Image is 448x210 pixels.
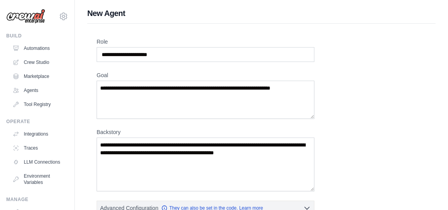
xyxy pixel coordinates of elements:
a: Agents [9,84,68,97]
a: Marketplace [9,70,68,83]
label: Role [97,38,314,46]
a: Automations [9,42,68,55]
a: Tool Registry [9,98,68,111]
div: Manage [6,196,68,203]
a: LLM Connections [9,156,68,168]
a: Crew Studio [9,56,68,69]
a: Traces [9,142,68,154]
h1: New Agent [87,8,436,19]
a: Integrations [9,128,68,140]
div: Build [6,33,68,39]
a: Environment Variables [9,170,68,189]
label: Goal [97,71,314,79]
div: Operate [6,118,68,125]
label: Backstory [97,128,314,136]
img: Logo [6,9,45,24]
